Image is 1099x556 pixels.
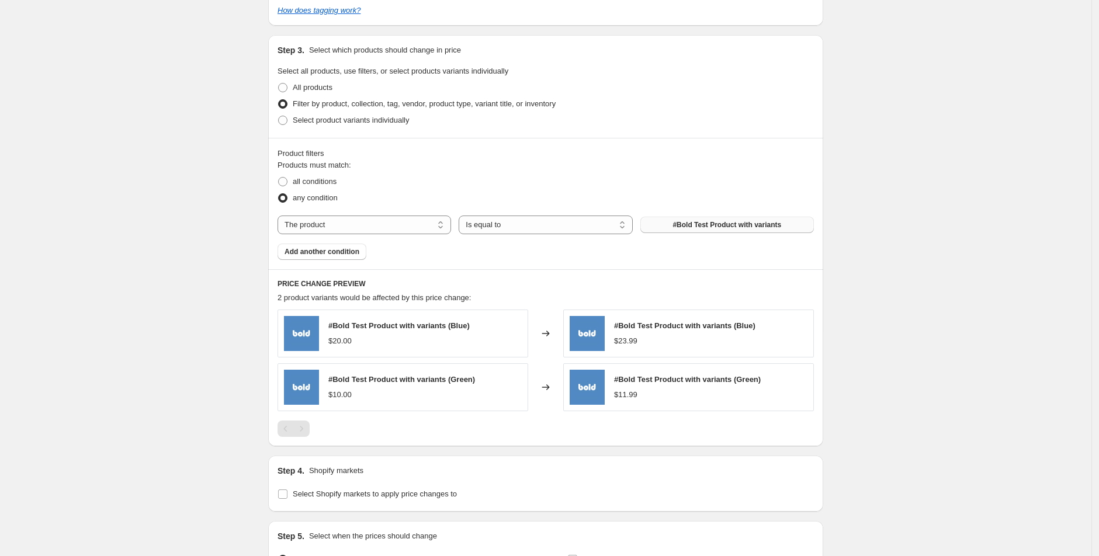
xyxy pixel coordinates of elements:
img: bold-blue_80x.jpg [570,316,605,351]
span: Filter by product, collection, tag, vendor, product type, variant title, or inventory [293,99,556,108]
span: Products must match: [278,161,351,169]
span: Select product variants individually [293,116,409,124]
span: #Bold Test Product with variants [672,220,781,230]
span: #Bold Test Product with variants (Blue) [328,321,470,330]
span: $23.99 [614,336,637,345]
span: #Bold Test Product with variants (Green) [614,375,761,384]
span: $10.00 [328,390,352,399]
span: 2 product variants would be affected by this price change: [278,293,471,302]
span: $20.00 [328,336,352,345]
span: #Bold Test Product with variants (Blue) [614,321,755,330]
span: all conditions [293,177,337,186]
button: Add another condition [278,244,366,260]
nav: Pagination [278,421,310,437]
img: bold-blue_80x.jpg [284,370,319,405]
h2: Step 3. [278,44,304,56]
span: Select Shopify markets to apply price changes to [293,489,457,498]
p: Shopify markets [309,465,363,477]
span: Select all products, use filters, or select products variants individually [278,67,508,75]
span: All products [293,83,332,92]
h2: Step 4. [278,465,304,477]
span: $11.99 [614,390,637,399]
a: How does tagging work? [278,6,360,15]
h2: Step 5. [278,530,304,542]
p: Select which products should change in price [309,44,461,56]
p: Select when the prices should change [309,530,437,542]
img: bold-blue_80x.jpg [570,370,605,405]
span: #Bold Test Product with variants (Green) [328,375,475,384]
div: Product filters [278,148,814,159]
button: #Bold Test Product with variants [640,217,814,233]
span: any condition [293,193,338,202]
h6: PRICE CHANGE PREVIEW [278,279,814,289]
img: bold-blue_80x.jpg [284,316,319,351]
span: Add another condition [285,247,359,256]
